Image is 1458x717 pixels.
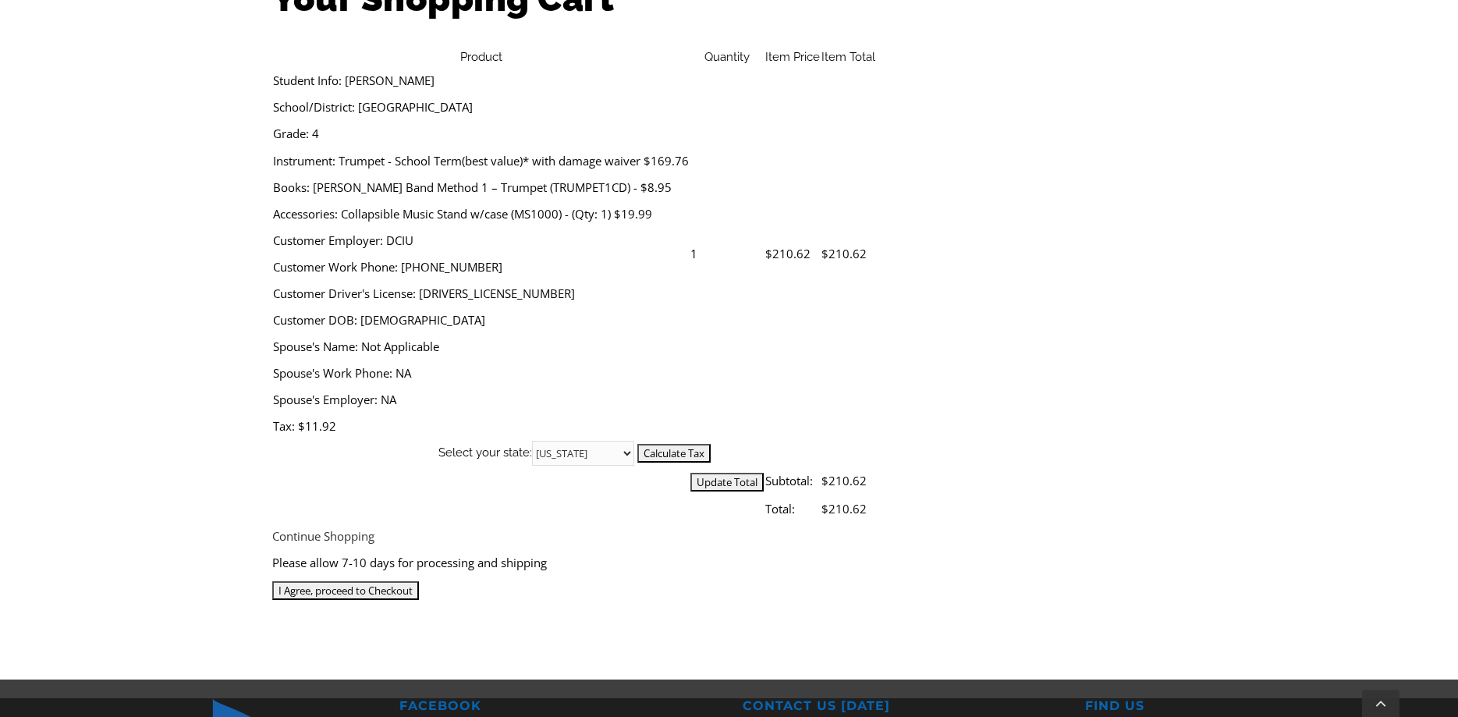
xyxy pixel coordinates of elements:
[690,48,764,67] th: Quantity
[272,66,690,440] td: Student Info: [PERSON_NAME] School/District: [GEOGRAPHIC_DATA] Grade: 4 Instrument: Trumpet - Sch...
[272,581,419,600] input: I Agree, proceed to Checkout
[1085,698,1401,715] h2: FIND US
[272,549,1185,576] div: Please allow 7-10 days for processing and shipping
[764,467,821,495] td: Subtotal:
[272,48,690,67] th: Product
[399,698,715,715] h2: FACEBOOK
[272,528,374,544] a: Continue Shopping
[821,495,876,523] td: $210.62
[743,698,1059,715] h2: CONTACT US [DATE]
[272,440,876,467] th: Select your state:
[690,473,764,492] input: Update Total
[690,246,697,261] span: 1
[821,66,876,440] td: $210.62
[764,495,821,523] td: Total:
[532,441,634,466] select: State billing address
[821,467,876,495] td: $210.62
[764,66,821,440] td: $210.62
[637,444,711,463] input: Calculate Tax
[821,48,876,67] th: Item Total
[764,48,821,67] th: Item Price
